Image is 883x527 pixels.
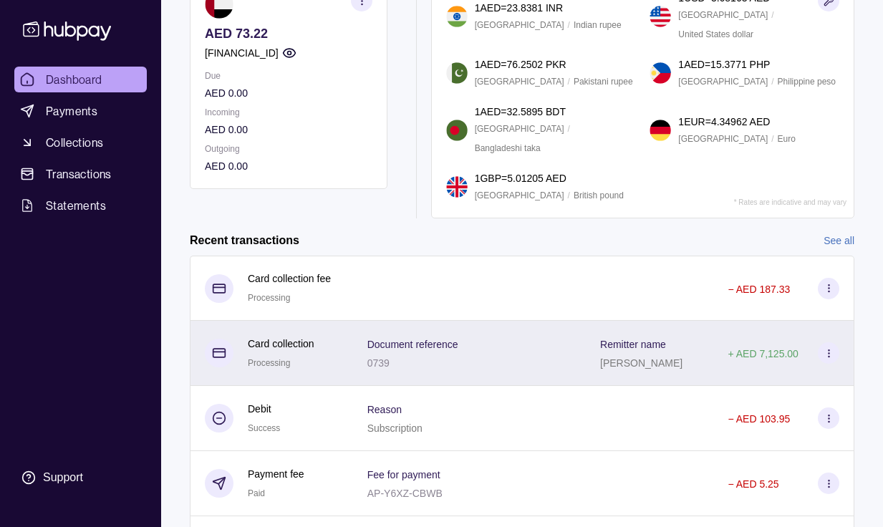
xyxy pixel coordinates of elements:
[446,120,468,141] img: bd
[475,74,564,90] p: [GEOGRAPHIC_DATA]
[475,188,564,203] p: [GEOGRAPHIC_DATA]
[14,67,147,92] a: Dashboard
[475,121,564,137] p: [GEOGRAPHIC_DATA]
[446,176,468,198] img: gb
[248,336,314,352] p: Card collection
[46,71,102,88] span: Dashboard
[824,233,854,248] a: See all
[367,404,402,415] p: Reason
[248,271,331,286] p: Card collection fee
[46,165,112,183] span: Transactions
[446,6,468,27] img: in
[248,401,280,417] p: Debit
[600,339,666,350] p: Remitter name
[446,62,468,84] img: pk
[600,357,682,369] p: [PERSON_NAME]
[14,161,147,187] a: Transactions
[205,122,372,137] p: AED 0.00
[574,188,624,203] p: British pound
[46,134,103,151] span: Collections
[14,130,147,155] a: Collections
[568,121,570,137] p: /
[771,131,773,147] p: /
[367,422,423,434] p: Subscription
[678,7,768,23] p: [GEOGRAPHIC_DATA]
[248,466,304,482] p: Payment fee
[574,17,622,33] p: Indian rupee
[728,478,778,490] p: − AED 5.25
[367,469,440,480] p: Fee for payment
[46,197,106,214] span: Statements
[43,470,83,485] div: Support
[205,141,372,157] p: Outgoing
[367,357,390,369] p: 0739
[205,26,372,42] p: AED 73.22
[678,114,770,130] p: 1 EUR = 4.34962 AED
[475,104,566,120] p: 1 AED = 32.5895 BDT
[771,7,773,23] p: /
[728,348,798,359] p: + AED 7,125.00
[475,140,541,156] p: Bangladeshi taka
[475,17,564,33] p: [GEOGRAPHIC_DATA]
[728,413,790,425] p: − AED 103.95
[190,233,299,248] h2: Recent transactions
[248,423,280,433] span: Success
[650,62,671,84] img: ph
[205,158,372,174] p: AED 0.00
[14,463,147,493] a: Support
[650,6,671,27] img: us
[728,284,790,295] p: − AED 187.33
[367,488,443,499] p: AP-Y6XZ-CBWB
[205,105,372,120] p: Incoming
[475,170,566,186] p: 1 GBP = 5.01205 AED
[568,17,570,33] p: /
[568,188,570,203] p: /
[46,102,97,120] span: Payments
[367,339,458,350] p: Document reference
[475,57,566,72] p: 1 AED = 76.2502 PKR
[205,85,372,101] p: AED 0.00
[650,120,671,141] img: de
[248,488,265,498] span: Paid
[14,98,147,124] a: Payments
[248,358,290,368] span: Processing
[574,74,633,90] p: Pakistani rupee
[248,293,290,303] span: Processing
[678,131,768,147] p: [GEOGRAPHIC_DATA]
[14,193,147,218] a: Statements
[678,74,768,90] p: [GEOGRAPHIC_DATA]
[734,198,846,206] p: * Rates are indicative and may vary
[568,74,570,90] p: /
[205,45,279,61] p: [FINANCIAL_ID]
[678,26,753,42] p: United States dollar
[205,68,372,84] p: Due
[771,74,773,90] p: /
[778,131,796,147] p: Euro
[678,57,770,72] p: 1 AED = 15.3771 PHP
[778,74,836,90] p: Philippine peso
